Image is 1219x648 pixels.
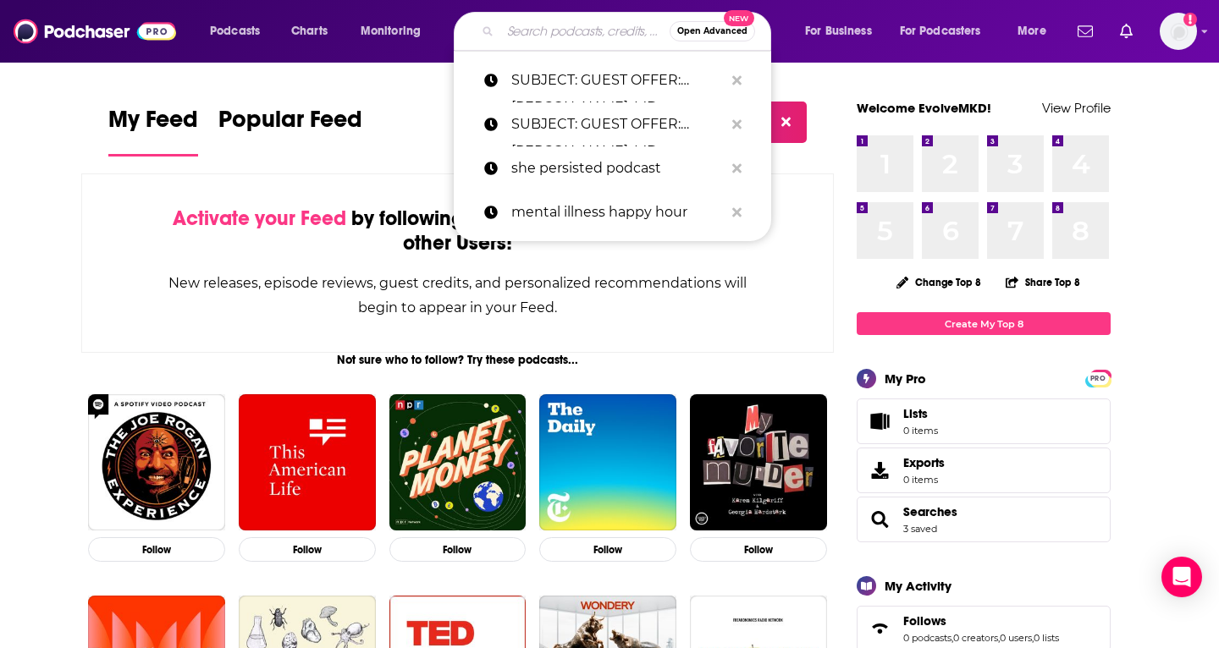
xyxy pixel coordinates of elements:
[903,504,957,519] a: Searches
[857,398,1111,444] a: Lists
[389,537,527,562] button: Follow
[857,448,1111,493] a: Exports
[793,18,893,45] button: open menu
[1006,18,1067,45] button: open menu
[863,617,896,640] a: Follows
[218,105,362,157] a: Popular Feed
[539,537,676,562] button: Follow
[389,394,527,531] img: Planet Money
[280,18,338,45] a: Charts
[903,632,951,644] a: 0 podcasts
[951,632,953,644] span: ,
[724,10,754,26] span: New
[198,18,282,45] button: open menu
[1160,13,1197,50] span: Logged in as EvolveMKD
[454,190,771,234] a: mental illness happy hour
[1088,371,1108,384] a: PRO
[885,371,926,387] div: My Pro
[539,394,676,531] img: The Daily
[670,21,755,41] button: Open AdvancedNew
[886,272,991,293] button: Change Top 8
[239,394,376,531] img: This American Life
[885,578,951,594] div: My Activity
[1032,632,1034,644] span: ,
[690,537,827,562] button: Follow
[173,206,346,231] span: Activate your Feed
[998,632,1000,644] span: ,
[953,632,998,644] a: 0 creators
[677,27,747,36] span: Open Advanced
[239,537,376,562] button: Follow
[903,523,937,535] a: 3 saved
[1000,632,1032,644] a: 0 users
[889,18,1006,45] button: open menu
[903,455,945,470] span: Exports
[1088,372,1108,385] span: PRO
[1161,557,1202,597] div: Open Intercom Messenger
[903,613,946,629] span: Follows
[863,459,896,482] span: Exports
[454,102,771,146] a: SUBJECT: GUEST OFFER: [PERSON_NAME], MD, on Breakthrough [MEDICAL_DATA] Treatment for Teens and Y...
[863,508,896,531] a: Searches
[1183,13,1197,26] svg: Add a profile image
[291,19,328,43] span: Charts
[1071,17,1100,46] a: Show notifications dropdown
[470,12,787,51] div: Search podcasts, credits, & more...
[511,102,724,146] p: SUBJECT: GUEST OFFER: Dr. Geoffrey Grammer, MD, on Breakthrough Depression Treatment for Teens an...
[1160,13,1197,50] button: Show profile menu
[690,394,827,531] img: My Favorite Murder with Karen Kilgariff and Georgia Hardstark
[903,613,1059,629] a: Follows
[88,394,225,531] img: The Joe Rogan Experience
[903,474,945,486] span: 0 items
[903,406,928,421] span: Lists
[361,19,421,43] span: Monitoring
[857,312,1111,335] a: Create My Top 8
[210,19,260,43] span: Podcasts
[88,537,225,562] button: Follow
[857,497,1111,542] span: Searches
[903,406,938,421] span: Lists
[863,409,896,433] span: Lists
[1042,100,1111,116] a: View Profile
[454,58,771,102] a: SUBJECT: GUEST OFFER: [PERSON_NAME], MD, on Breakthrough [MEDICAL_DATA] Treatment for Teens and Y...
[805,19,872,43] span: For Business
[218,105,362,144] span: Popular Feed
[167,206,748,255] div: by following Podcasts, Creators, Lists, and other Users!
[1113,17,1139,46] a: Show notifications dropdown
[511,190,724,234] p: mental illness happy hour
[900,19,981,43] span: For Podcasters
[349,18,443,45] button: open menu
[454,146,771,190] a: she persisted podcast
[1018,19,1046,43] span: More
[167,271,748,320] div: New releases, episode reviews, guest credits, and personalized recommendations will begin to appe...
[1005,266,1081,299] button: Share Top 8
[108,105,198,157] a: My Feed
[108,105,198,144] span: My Feed
[511,58,724,102] p: SUBJECT: GUEST OFFER: Dr. Geoffrey Grammer, MD, on Breakthrough Depression Treatment for Teens an...
[1160,13,1197,50] img: User Profile
[500,18,670,45] input: Search podcasts, credits, & more...
[81,353,834,367] div: Not sure who to follow? Try these podcasts...
[903,425,938,437] span: 0 items
[1034,632,1059,644] a: 0 lists
[511,146,724,190] p: she persisted podcast
[14,15,176,47] img: Podchaser - Follow, Share and Rate Podcasts
[857,100,991,116] a: Welcome EvolveMKD!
